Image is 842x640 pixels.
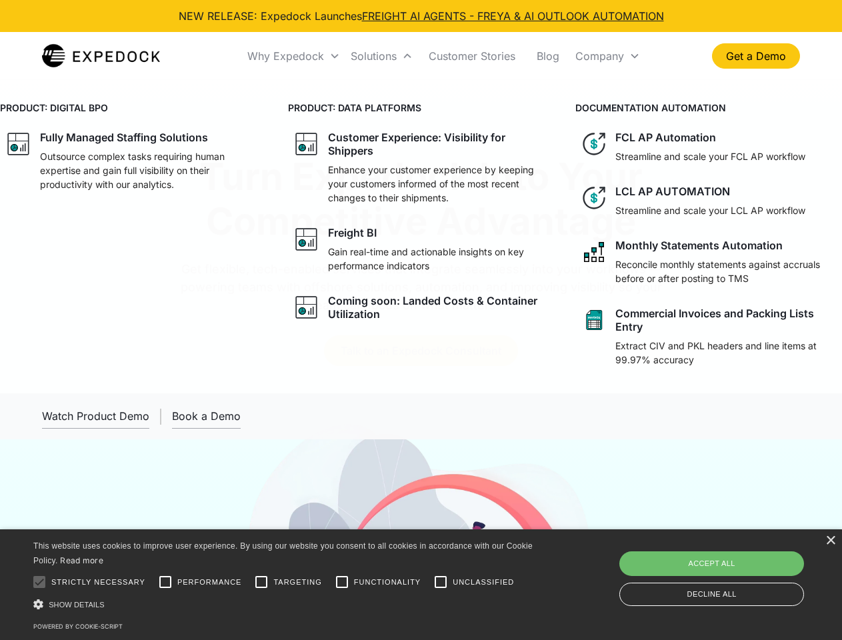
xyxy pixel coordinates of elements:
[172,404,241,429] a: Book a Demo
[40,149,261,191] p: Outsource complex tasks requiring human expertise and gain full visibility on their productivity ...
[328,245,549,273] p: Gain real-time and actionable insights on key performance indicators
[288,289,555,326] a: graph iconComing soon: Landed Costs & Container Utilization
[581,185,607,211] img: dollar icon
[328,131,549,157] div: Customer Experience: Visibility for Shippers
[288,125,555,210] a: graph iconCustomer Experience: Visibility for ShippersEnhance your customer experience by keeping...
[620,496,842,640] iframe: Chat Widget
[575,49,624,63] div: Company
[42,43,160,69] img: Expedock Logo
[418,33,526,79] a: Customer Stories
[575,125,842,169] a: dollar iconFCL AP AutomationStreamline and scale your FCL AP workflow
[242,33,345,79] div: Why Expedock
[40,131,208,144] div: Fully Managed Staffing Solutions
[177,577,242,588] span: Performance
[575,301,842,372] a: sheet iconCommercial Invoices and Packing Lists EntryExtract CIV and PKL headers and line items a...
[42,43,160,69] a: home
[328,163,549,205] p: Enhance your customer experience by keeping your customers informed of the most recent changes to...
[179,8,664,24] div: NEW RELEASE: Expedock Launches
[293,131,320,157] img: graph icon
[33,597,537,611] div: Show details
[354,577,421,588] span: Functionality
[581,131,607,157] img: dollar icon
[615,257,837,285] p: Reconcile monthly statements against accruals before or after posting to TMS
[51,577,145,588] span: Strictly necessary
[615,307,837,333] div: Commercial Invoices and Packing Lists Entry
[172,409,241,423] div: Book a Demo
[273,577,321,588] span: Targeting
[5,131,32,157] img: graph icon
[453,577,514,588] span: Unclassified
[575,179,842,223] a: dollar iconLCL AP AUTOMATIONStreamline and scale your LCL AP workflow
[615,149,805,163] p: Streamline and scale your FCL AP workflow
[42,409,149,423] div: Watch Product Demo
[712,43,800,69] a: Get a Demo
[293,294,320,321] img: graph icon
[581,239,607,265] img: network like icon
[581,307,607,333] img: sheet icon
[526,33,570,79] a: Blog
[615,131,716,144] div: FCL AP Automation
[288,221,555,278] a: graph iconFreight BIGain real-time and actionable insights on key performance indicators
[288,101,555,115] h4: PRODUCT: DATA PLATFORMS
[570,33,645,79] div: Company
[60,555,103,565] a: Read more
[42,404,149,429] a: open lightbox
[615,185,730,198] div: LCL AP AUTOMATION
[328,294,549,321] div: Coming soon: Landed Costs & Container Utilization
[362,9,664,23] a: FREIGHT AI AGENTS - FREYA & AI OUTLOOK AUTOMATION
[33,541,533,566] span: This website uses cookies to improve user experience. By using our website you consent to all coo...
[351,49,397,63] div: Solutions
[345,33,418,79] div: Solutions
[575,233,842,291] a: network like iconMonthly Statements AutomationReconcile monthly statements against accruals befor...
[615,339,837,367] p: Extract CIV and PKL headers and line items at 99.97% accuracy
[293,226,320,253] img: graph icon
[615,203,805,217] p: Streamline and scale your LCL AP workflow
[575,101,842,115] h4: DOCUMENTATION AUTOMATION
[328,226,377,239] div: Freight BI
[247,49,324,63] div: Why Expedock
[615,239,783,252] div: Monthly Statements Automation
[33,623,123,630] a: Powered by cookie-script
[49,601,105,609] span: Show details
